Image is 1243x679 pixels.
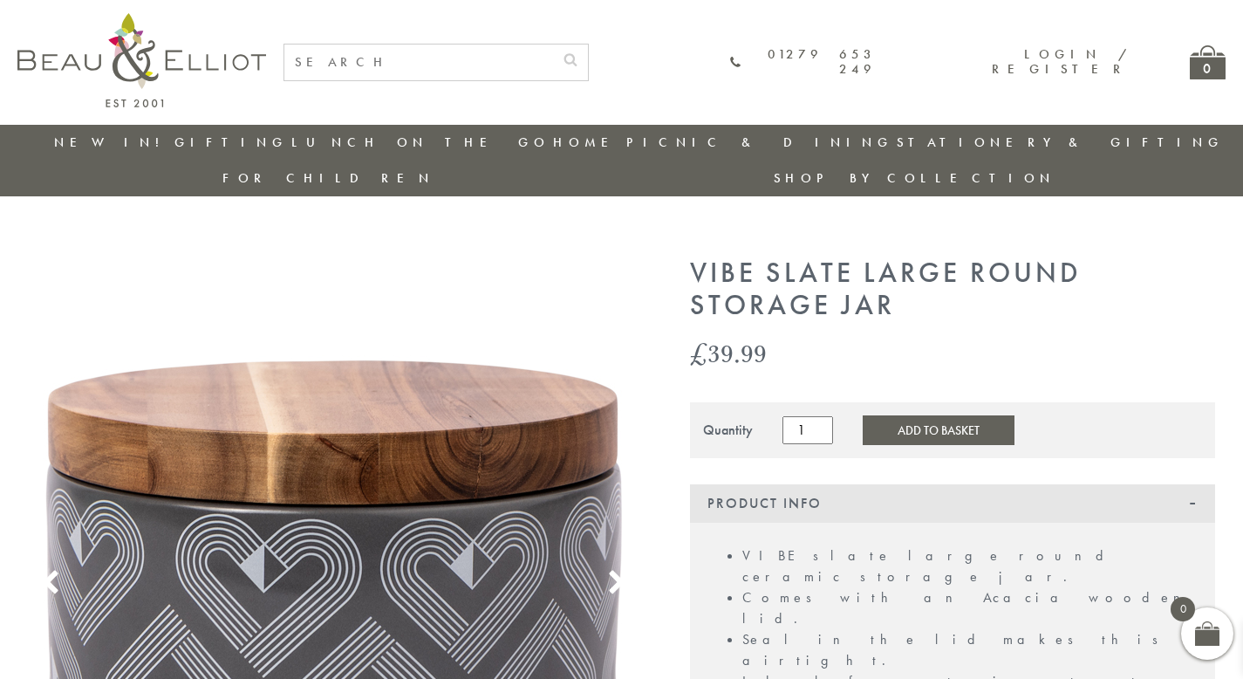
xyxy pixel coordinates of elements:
[553,134,623,151] a: Home
[690,335,767,371] bdi: 39.99
[17,13,266,107] img: logo
[742,629,1198,671] li: Seal in the lid makes this airtight.
[782,416,833,444] input: Product quantity
[690,484,1215,523] div: Product Info
[742,587,1198,629] li: Comes with an Acacia wooden lid.
[730,47,876,78] a: 01279 653 249
[1171,597,1195,621] span: 0
[992,45,1129,78] a: Login / Register
[291,134,550,151] a: Lunch On The Go
[703,422,753,438] div: Quantity
[54,134,171,151] a: New in!
[690,335,707,371] span: £
[742,545,1198,587] li: VIBE slate large round ceramic storage jar.
[690,257,1215,322] h1: Vibe Slate Large Round Storage Jar
[222,169,434,187] a: For Children
[284,45,553,80] input: SEARCH
[1190,45,1226,79] a: 0
[897,134,1224,151] a: Stationery & Gifting
[863,415,1014,445] button: Add to Basket
[174,134,288,151] a: Gifting
[774,169,1055,187] a: Shop by collection
[626,134,893,151] a: Picnic & Dining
